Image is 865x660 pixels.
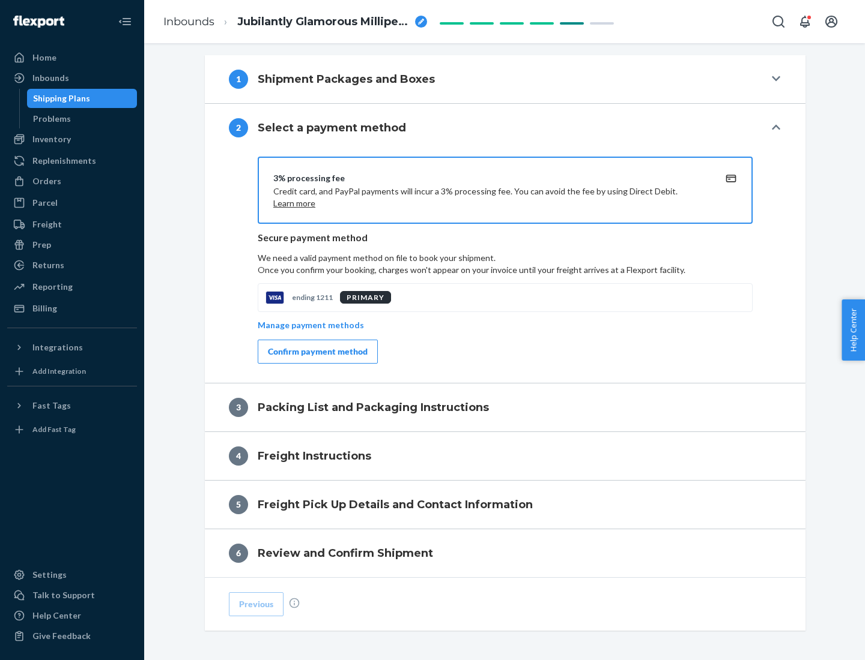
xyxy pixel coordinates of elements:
a: Returns [7,256,137,275]
button: Integrations [7,338,137,357]
a: Problems [27,109,138,128]
button: 3Packing List and Packaging Instructions [205,383,806,431]
ol: breadcrumbs [154,4,437,40]
div: Parcel [32,197,58,209]
div: 3% processing fee [273,172,708,184]
div: Give Feedback [32,630,91,642]
button: Confirm payment method [258,340,378,364]
button: Open notifications [793,10,817,34]
a: Inventory [7,130,137,149]
button: Previous [229,592,284,616]
a: Help Center [7,606,137,625]
div: Add Integration [32,366,86,376]
div: Integrations [32,341,83,353]
p: Secure payment method [258,231,753,245]
div: 2 [229,118,248,137]
a: Shipping Plans [27,89,138,108]
div: Add Fast Tag [32,424,76,434]
img: Flexport logo [13,16,64,28]
div: Shipping Plans [33,92,90,104]
div: Inbounds [32,72,69,84]
h4: Packing List and Packaging Instructions [258,400,489,415]
p: Manage payment methods [258,319,364,331]
div: Reporting [32,281,73,293]
button: 2Select a payment method [205,104,806,152]
a: Replenishments [7,151,137,170]
div: Replenishments [32,155,96,167]
div: PRIMARY [340,291,391,304]
div: Talk to Support [32,589,95,601]
a: Prep [7,235,137,254]
button: Open account menu [819,10,843,34]
div: Settings [32,569,67,581]
a: Settings [7,565,137,584]
div: Fast Tags [32,400,71,412]
a: Inbounds [163,15,214,28]
button: 1Shipment Packages and Boxes [205,55,806,103]
div: Home [32,52,56,64]
button: Close Navigation [113,10,137,34]
button: 5Freight Pick Up Details and Contact Information [205,481,806,529]
a: Parcel [7,193,137,212]
div: 3 [229,398,248,417]
div: Inventory [32,133,71,145]
div: 4 [229,446,248,466]
h4: Freight Instructions [258,448,371,464]
a: Add Fast Tag [7,420,137,439]
a: Orders [7,172,137,191]
span: Jubilantly Glamorous Millipede [237,14,410,30]
div: 5 [229,495,248,514]
div: 1 [229,70,248,89]
button: 4Freight Instructions [205,432,806,480]
h4: Freight Pick Up Details and Contact Information [258,497,533,512]
div: 6 [229,544,248,563]
div: Confirm payment method [268,346,368,358]
p: ending 1211 [292,292,333,302]
h4: Shipment Packages and Boxes [258,71,435,87]
button: Give Feedback [7,626,137,646]
div: Orders [32,175,61,187]
div: Problems [33,113,71,125]
h4: Select a payment method [258,120,406,136]
button: Fast Tags [7,396,137,415]
a: Billing [7,299,137,318]
button: Learn more [273,197,315,209]
p: We need a valid payment method on file to book your shipment. [258,252,753,276]
a: Talk to Support [7,586,137,605]
a: Home [7,48,137,67]
a: Freight [7,215,137,234]
button: 6Review and Confirm Shipment [205,529,806,577]
div: Prep [32,239,51,251]
div: Help Center [32,610,81,622]
a: Inbounds [7,68,137,88]
div: Returns [32,259,64,271]
button: Help Center [842,299,865,361]
a: Add Integration [7,362,137,381]
h4: Review and Confirm Shipment [258,545,433,561]
div: Billing [32,302,57,314]
div: Freight [32,218,62,230]
p: Once you confirm your booking, charges won't appear on your invoice until your freight arrives at... [258,264,753,276]
p: Credit card, and PayPal payments will incur a 3% processing fee. You can avoid the fee by using D... [273,185,708,209]
a: Reporting [7,277,137,296]
button: Open Search Box [766,10,791,34]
